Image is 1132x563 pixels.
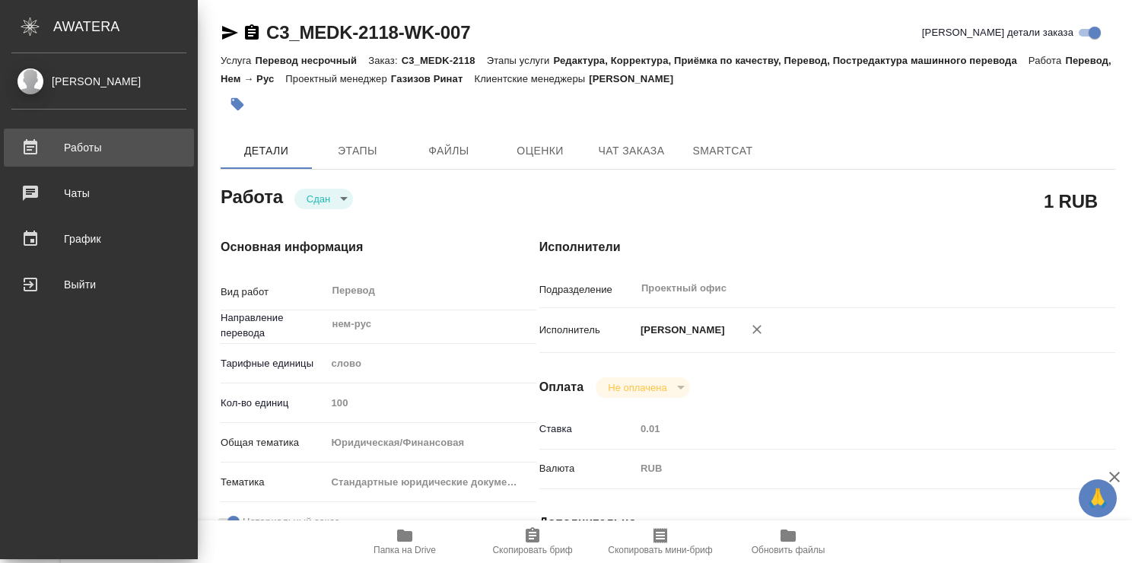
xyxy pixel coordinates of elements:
[374,545,436,555] span: Папка на Drive
[603,381,671,394] button: Не оплачена
[221,285,326,300] p: Вид работ
[1044,188,1098,214] h2: 1 RUB
[412,142,485,161] span: Файлы
[553,55,1028,66] p: Редактура, Корректура, Приёмка по качеству, Перевод, Постредактура машинного перевода
[487,55,554,66] p: Этапы услуги
[243,514,339,530] span: Нотариальный заказ
[368,55,401,66] p: Заказ:
[4,129,194,167] a: Работы
[1085,482,1111,514] span: 🙏
[11,136,186,159] div: Работы
[752,545,825,555] span: Обновить файлы
[596,520,724,563] button: Скопировать мини-бриф
[321,142,394,161] span: Этапы
[243,24,261,42] button: Скопировать ссылку
[230,142,303,161] span: Детали
[326,392,536,414] input: Пустое поле
[724,520,852,563] button: Обновить файлы
[221,238,479,256] h4: Основная информация
[539,378,584,396] h4: Оплата
[11,182,186,205] div: Чаты
[635,323,725,338] p: [PERSON_NAME]
[474,73,589,84] p: Клиентские менеджеры
[285,73,390,84] p: Проектный менеджер
[740,313,774,346] button: Удалить исполнителя
[635,456,1067,482] div: RUB
[1029,55,1066,66] p: Работа
[221,475,326,490] p: Тематика
[402,55,487,66] p: C3_MEDK-2118
[595,142,668,161] span: Чат заказа
[221,435,326,450] p: Общая тематика
[635,418,1067,440] input: Пустое поле
[11,73,186,90] div: [PERSON_NAME]
[539,323,635,338] p: Исполнитель
[326,430,536,456] div: Юридическая/Финансовая
[4,220,194,258] a: График
[255,55,368,66] p: Перевод несрочный
[221,182,283,209] h2: Работа
[469,520,596,563] button: Скопировать бриф
[221,87,254,121] button: Добавить тэг
[539,421,635,437] p: Ставка
[11,227,186,250] div: График
[302,192,335,205] button: Сдан
[221,396,326,411] p: Кол-во единиц
[4,266,194,304] a: Выйти
[221,55,255,66] p: Услуга
[596,377,689,398] div: Сдан
[326,351,536,377] div: слово
[4,174,194,212] a: Чаты
[539,514,1115,532] h4: Дополнительно
[589,73,685,84] p: [PERSON_NAME]
[341,520,469,563] button: Папка на Drive
[266,22,470,43] a: C3_MEDK-2118-WK-007
[11,273,186,296] div: Выйти
[221,356,326,371] p: Тарифные единицы
[391,73,475,84] p: Газизов Ринат
[221,24,239,42] button: Скопировать ссылку для ЯМессенджера
[539,461,635,476] p: Валюта
[1079,479,1117,517] button: 🙏
[326,469,536,495] div: Стандартные юридические документы, договоры, уставы
[539,282,635,297] p: Подразделение
[294,189,353,209] div: Сдан
[922,25,1073,40] span: [PERSON_NAME] детали заказа
[492,545,572,555] span: Скопировать бриф
[504,142,577,161] span: Оценки
[539,238,1115,256] h4: Исполнители
[221,310,326,341] p: Направление перевода
[53,11,198,42] div: AWATERA
[686,142,759,161] span: SmartCat
[608,545,712,555] span: Скопировать мини-бриф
